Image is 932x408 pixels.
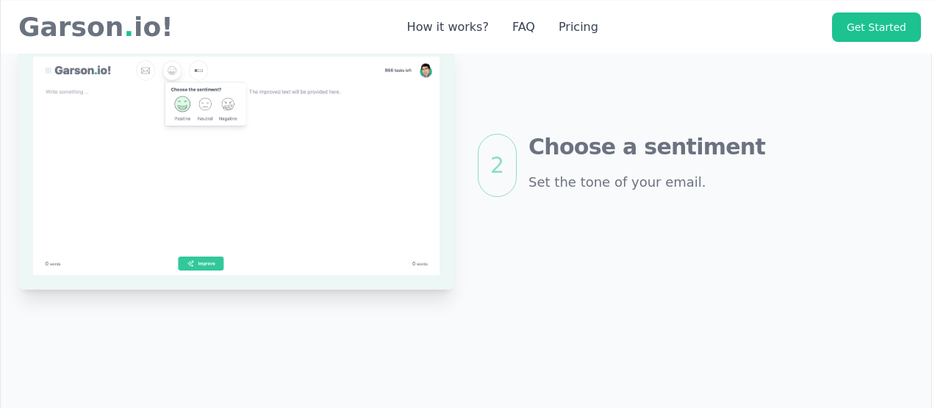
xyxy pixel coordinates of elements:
a: Pricing [559,18,598,36]
a: FAQ [512,18,535,36]
span: . [123,12,134,42]
h2: Choose a sentiment [528,134,914,160]
span: 2 [478,134,517,197]
p: Set the tone of your email. [528,172,914,193]
p: Garson io! [12,12,173,42]
a: Garson.io! [12,12,173,42]
a: Get Started [832,12,921,42]
a: How it works? [407,18,489,36]
img: Choose a sentiment [18,42,454,289]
